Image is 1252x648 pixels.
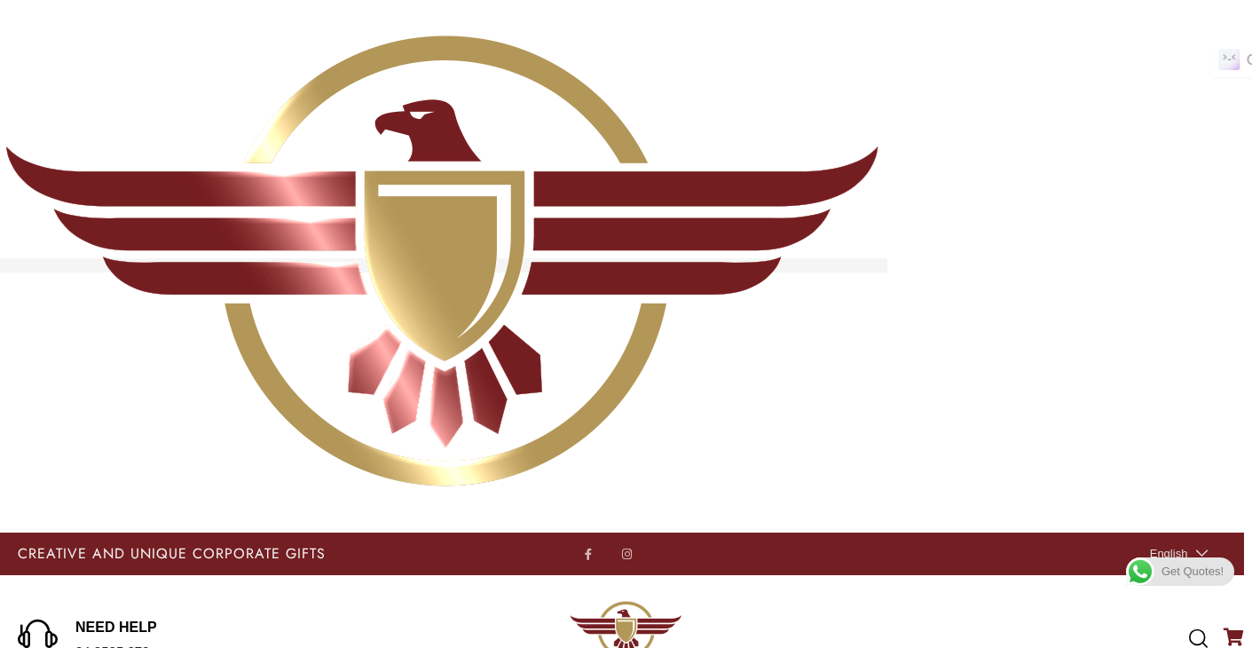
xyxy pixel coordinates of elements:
[75,618,409,637] a: NEED HELP
[1161,557,1224,586] span: Get Quotes!
[1150,547,1188,560] span: English
[18,547,492,561] p: Creative and Unique Corporate Gifts
[1141,541,1213,566] a: English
